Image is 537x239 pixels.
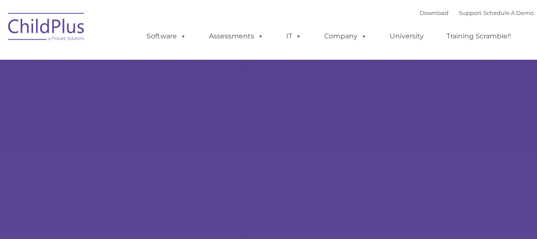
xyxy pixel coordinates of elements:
a: Schedule A Demo [483,9,534,16]
a: Download [420,9,449,16]
a: Training Scramble!! [438,28,519,45]
a: Company [316,28,376,45]
a: Support [459,9,481,16]
a: Software [138,28,195,45]
a: IT [278,28,310,45]
img: ChildPlus by Procare Solutions [4,7,89,50]
font: | [420,9,534,16]
a: University [381,28,432,45]
a: Assessments [200,28,272,45]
